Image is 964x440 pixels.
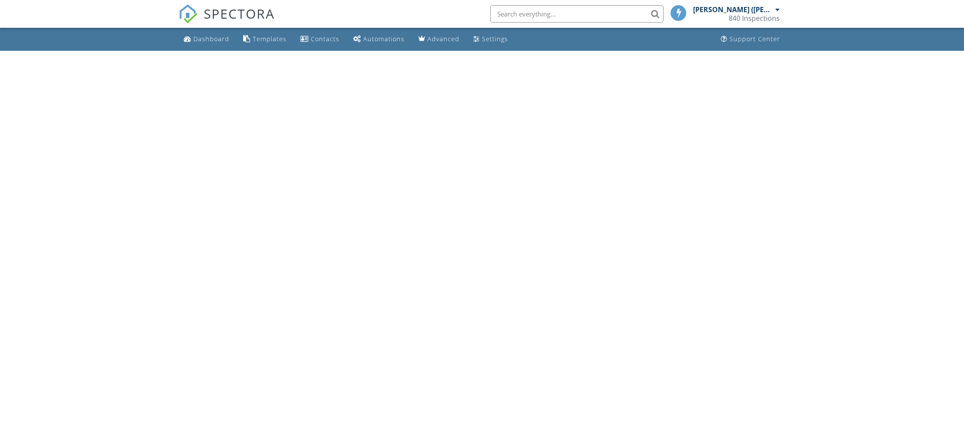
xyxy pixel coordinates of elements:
[240,31,290,47] a: Templates
[350,31,408,47] a: Automations (Basic)
[363,35,404,43] div: Automations
[490,5,664,23] input: Search everything...
[427,35,459,43] div: Advanced
[179,12,275,30] a: SPECTORA
[729,14,780,23] div: 840 Inspections
[482,35,508,43] div: Settings
[311,35,339,43] div: Contacts
[693,5,773,14] div: [PERSON_NAME] ([PERSON_NAME]) [PERSON_NAME]
[470,31,511,47] a: Settings
[179,4,198,23] img: The Best Home Inspection Software - Spectora
[204,4,275,23] span: SPECTORA
[193,35,229,43] div: Dashboard
[297,31,343,47] a: Contacts
[253,35,287,43] div: Templates
[730,35,780,43] div: Support Center
[415,31,463,47] a: Advanced
[717,31,784,47] a: Support Center
[180,31,233,47] a: Dashboard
